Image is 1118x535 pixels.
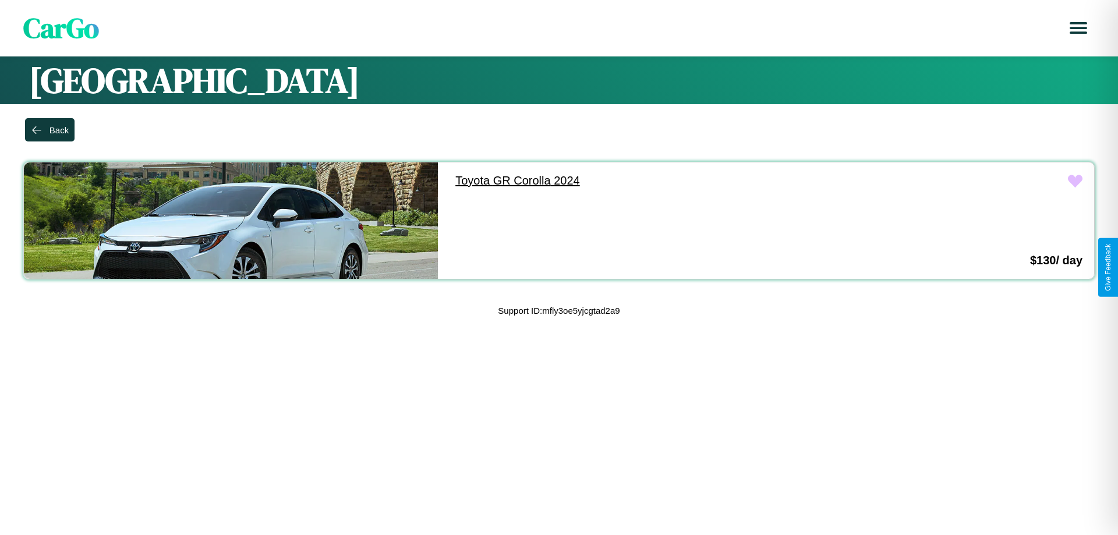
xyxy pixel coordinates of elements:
span: CarGo [23,9,99,47]
button: Open menu [1062,12,1095,44]
div: Give Feedback [1104,244,1112,291]
h3: $ 130 / day [1030,254,1082,267]
div: Back [49,125,69,135]
h1: [GEOGRAPHIC_DATA] [29,56,1089,104]
button: Back [25,118,75,141]
p: Support ID: mfly3oe5yjcgtad2a9 [498,303,620,318]
a: Toyota GR Corolla 2024 [444,162,858,199]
